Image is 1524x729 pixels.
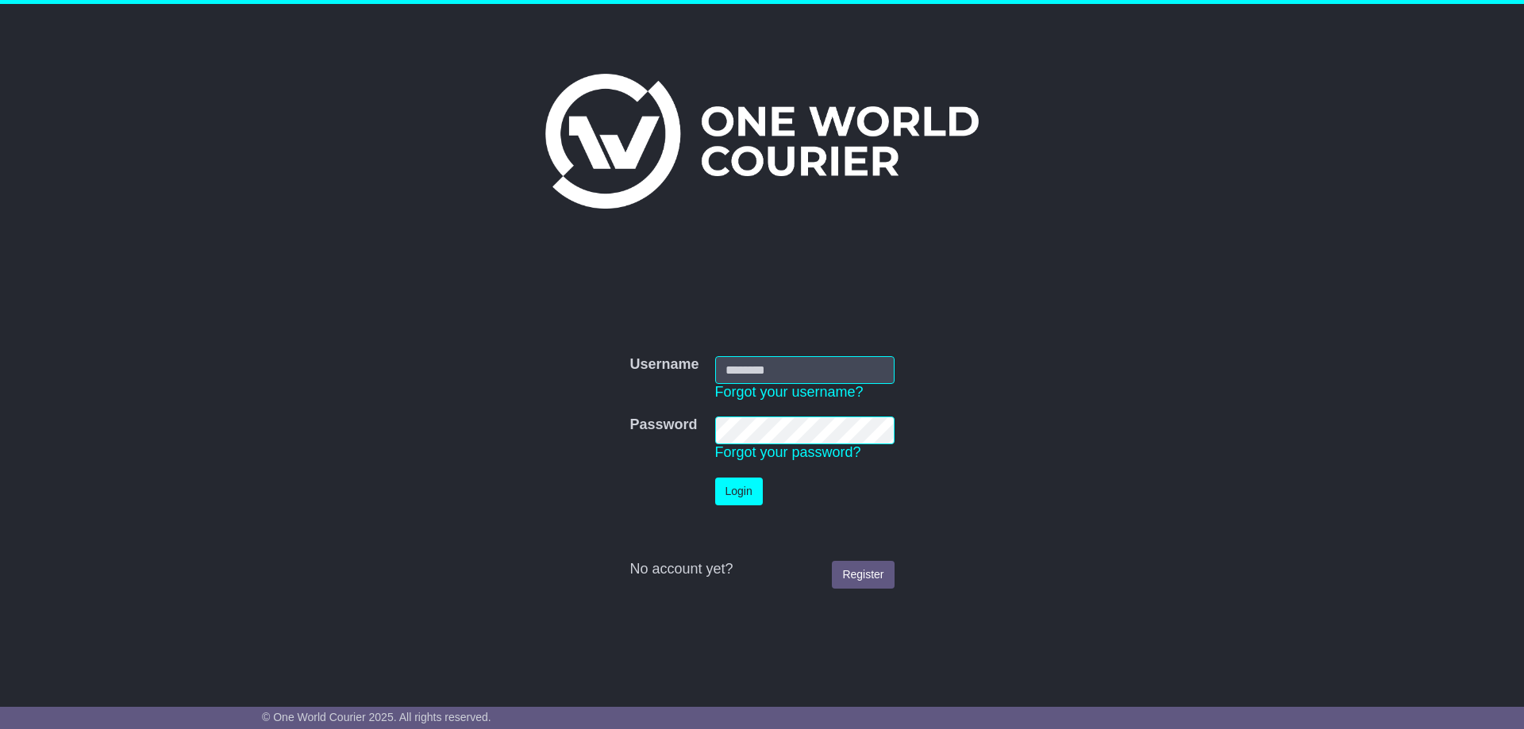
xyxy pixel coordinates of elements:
a: Register [832,561,894,589]
label: Username [629,356,698,374]
div: No account yet? [629,561,894,578]
img: One World [545,74,979,209]
a: Forgot your username? [715,384,864,400]
span: © One World Courier 2025. All rights reserved. [262,711,491,723]
button: Login [715,478,763,505]
a: Forgot your password? [715,444,861,460]
label: Password [629,416,697,434]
